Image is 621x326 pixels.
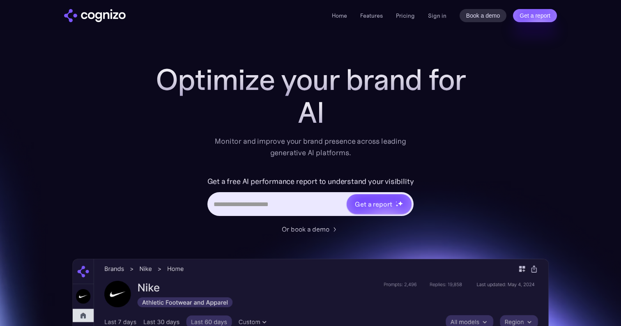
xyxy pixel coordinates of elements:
[396,12,415,19] a: Pricing
[64,9,126,22] a: home
[207,175,414,188] label: Get a free AI performance report to understand your visibility
[332,12,347,19] a: Home
[398,201,403,206] img: star
[428,11,446,21] a: Sign in
[396,204,398,207] img: star
[207,175,414,220] form: Hero URL Input Form
[513,9,557,22] a: Get a report
[346,193,412,215] a: Get a reportstarstarstar
[209,135,412,158] div: Monitor and improve your brand presence across leading generative AI platforms.
[460,9,507,22] a: Book a demo
[360,12,383,19] a: Features
[355,199,392,209] div: Get a report
[282,224,339,234] a: Or book a demo
[146,96,475,129] div: AI
[146,63,475,96] h1: Optimize your brand for
[282,224,329,234] div: Or book a demo
[64,9,126,22] img: cognizo logo
[396,201,397,202] img: star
